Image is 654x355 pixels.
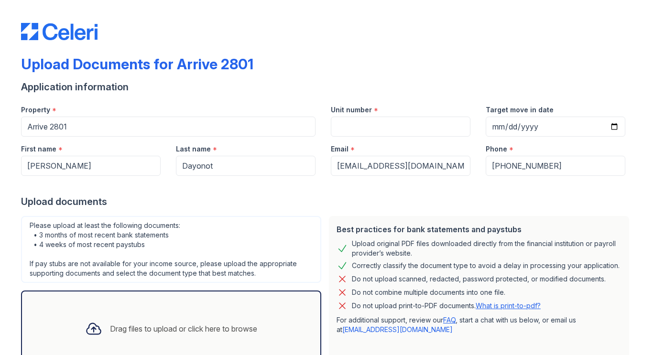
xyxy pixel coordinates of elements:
[331,144,349,154] label: Email
[486,105,554,115] label: Target move in date
[352,301,541,311] p: Do not upload print-to-PDF documents.
[342,325,453,333] a: [EMAIL_ADDRESS][DOMAIN_NAME]
[176,144,211,154] label: Last name
[21,23,98,40] img: CE_Logo_Blue-a8612792a0a2168367f1c8372b55b34899dd931a85d93a1a3d3e32e68fde9ad4.png
[337,315,621,334] p: For additional support, review our , start a chat with us below, or email us at
[21,144,56,154] label: First name
[352,260,620,271] div: Correctly classify the document type to avoid a delay in processing your application.
[486,144,507,154] label: Phone
[21,80,633,94] div: Application information
[21,216,321,283] div: Please upload at least the following documents: • 3 months of most recent bank statements • 4 wee...
[21,195,633,208] div: Upload documents
[352,273,606,285] div: Do not upload scanned, redacted, password protected, or modified documents.
[21,55,253,73] div: Upload Documents for Arrive 2801
[110,323,257,334] div: Drag files to upload or click here to browse
[21,105,50,115] label: Property
[337,224,621,235] div: Best practices for bank statements and paystubs
[352,239,621,258] div: Upload original PDF files downloaded directly from the financial institution or payroll provider’...
[331,105,372,115] label: Unit number
[476,301,541,310] a: What is print-to-pdf?
[352,287,505,298] div: Do not combine multiple documents into one file.
[443,316,456,324] a: FAQ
